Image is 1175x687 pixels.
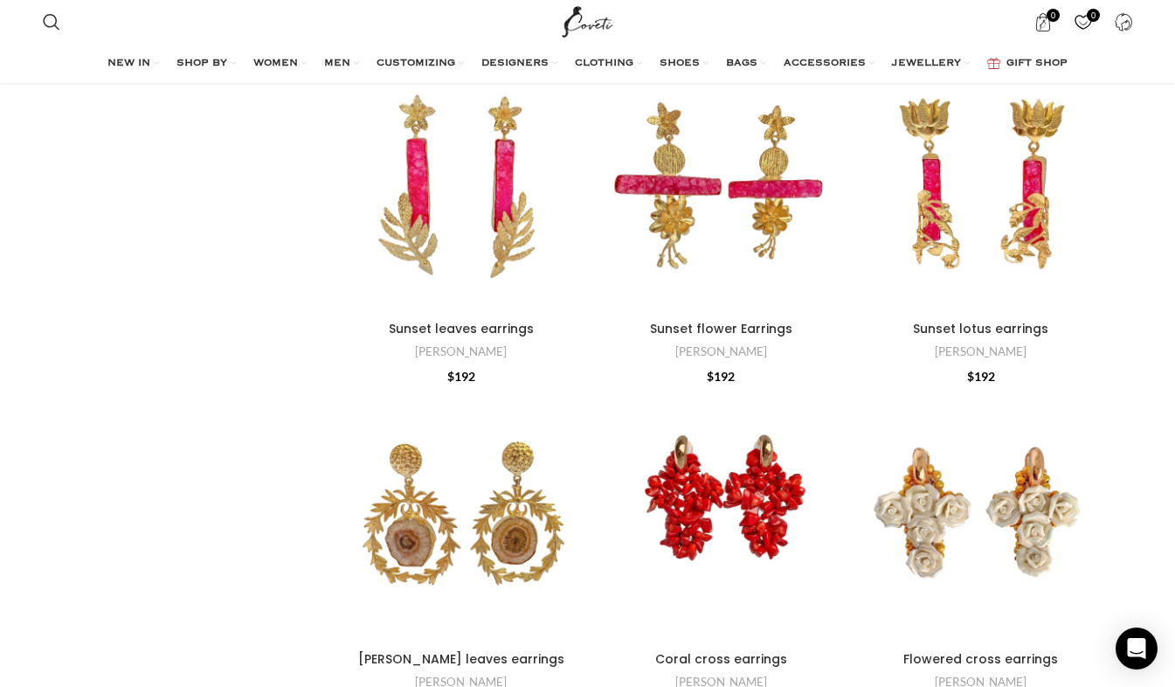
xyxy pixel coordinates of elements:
[784,46,874,81] a: ACCESSORIES
[655,650,787,668] a: Coral cross earrings
[358,650,564,668] a: [PERSON_NAME] leaves earrings
[675,343,767,360] a: [PERSON_NAME]
[987,58,1000,69] img: GiftBag
[176,57,227,71] span: SHOP BY
[575,46,642,81] a: CLOTHING
[913,320,1048,337] a: Sunset lotus earrings
[107,57,150,71] span: NEW IN
[854,58,1109,313] a: Sunset lotus earrings
[707,369,735,384] bdi: 192
[253,46,307,81] a: WOMEN
[1065,4,1101,39] a: 0
[660,46,708,81] a: SHOES
[253,57,298,71] span: WOMEN
[377,57,455,71] span: CUSTOMIZING
[726,46,766,81] a: BAGS
[107,46,159,81] a: NEW IN
[892,46,970,81] a: JEWELLERY
[1065,4,1101,39] div: My Wishlist
[707,369,714,384] span: $
[481,46,557,81] a: DESIGNERS
[34,46,1142,81] div: Main navigation
[1025,4,1061,39] a: 0
[334,58,589,313] a: Sunset leaves earrings
[1006,57,1068,71] span: GIFT SHOP
[1047,9,1060,22] span: 0
[377,46,464,81] a: CUSTOMIZING
[481,57,549,71] span: DESIGNERS
[324,46,359,81] a: MEN
[935,343,1026,360] a: [PERSON_NAME]
[447,369,454,384] span: $
[594,58,849,313] a: Sunset flower Earrings
[1087,9,1100,22] span: 0
[967,369,974,384] span: $
[334,388,589,643] a: Caesar leaves earrings
[967,369,995,384] bdi: 192
[176,46,236,81] a: SHOP BY
[892,57,961,71] span: JEWELLERY
[447,369,475,384] bdi: 192
[389,320,534,337] a: Sunset leaves earrings
[660,57,700,71] span: SHOES
[650,320,792,337] a: Sunset flower Earrings
[987,46,1068,81] a: GIFT SHOP
[34,4,69,39] a: Search
[903,650,1058,668] a: Flowered cross earrings
[594,388,849,643] a: Coral cross earrings
[726,57,757,71] span: BAGS
[324,57,350,71] span: MEN
[784,57,866,71] span: ACCESSORIES
[1116,628,1158,670] div: Open Intercom Messenger
[575,57,633,71] span: CLOTHING
[854,388,1109,643] a: Flowered cross earrings
[558,13,617,28] a: Site logo
[415,343,507,360] a: [PERSON_NAME]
